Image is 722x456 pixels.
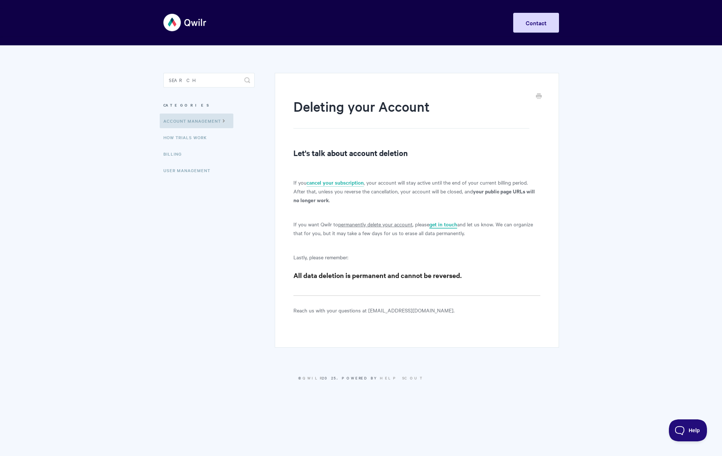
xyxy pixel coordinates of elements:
[429,220,457,229] a: get in touch
[342,375,424,381] span: Powered by
[293,147,540,159] h2: Let's talk about account deletion
[163,73,255,88] input: Search
[380,375,424,381] a: Help Scout
[163,163,216,178] a: User Management
[307,179,364,187] a: cancel your subscription
[338,220,412,228] u: permanently delete your account
[293,220,540,237] p: If you want Qwilr to , please and let us know. We can organize that for you, but it may take a fe...
[163,375,559,381] p: © 2025.
[293,270,540,281] h3: All data deletion is permanent and cannot be reversed.
[163,130,212,145] a: How Trials Work
[513,13,559,33] a: Contact
[669,419,707,441] iframe: Toggle Customer Support
[293,253,540,262] p: Lastly, please remember:
[536,93,542,101] a: Print this Article
[303,375,322,381] a: Qwilr
[160,114,233,128] a: Account Management
[293,178,540,204] p: If you , your account will stay active until the end of your current billing period. After that, ...
[163,147,187,161] a: Billing
[163,99,255,112] h3: Categories
[293,97,529,129] h1: Deleting your Account
[293,306,540,315] p: Reach us with your questions at [EMAIL_ADDRESS][DOMAIN_NAME].
[163,9,207,36] img: Qwilr Help Center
